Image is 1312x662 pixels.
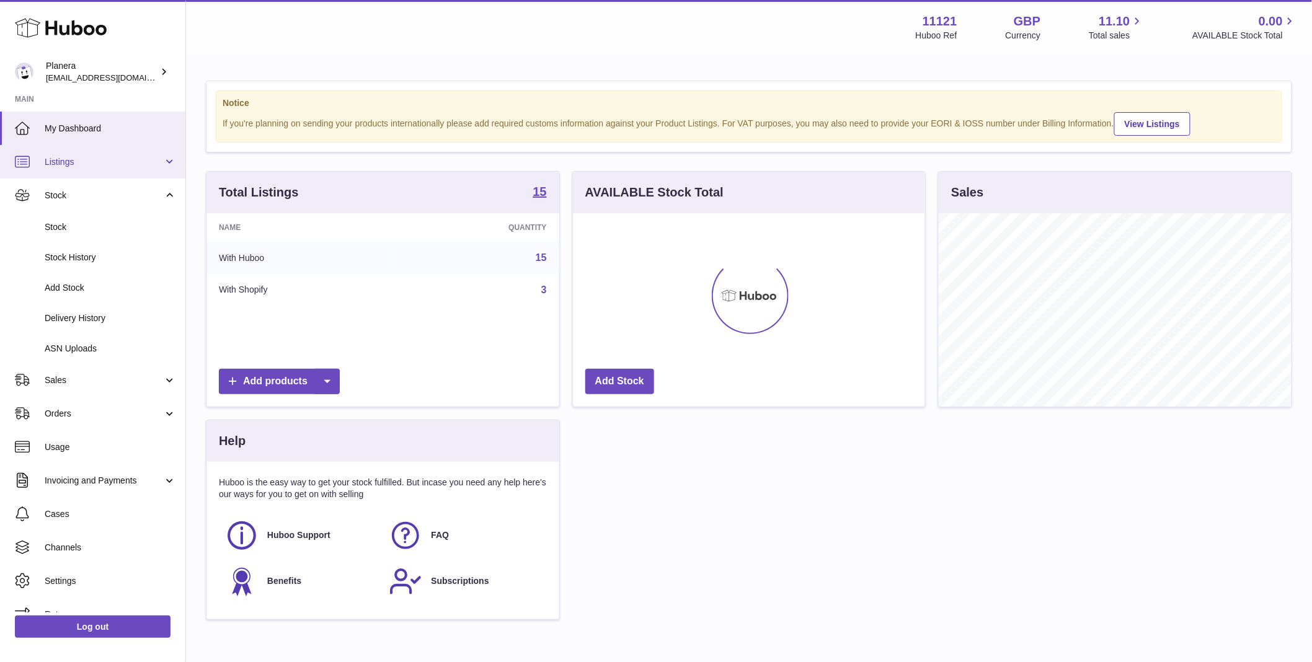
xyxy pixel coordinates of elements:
h3: Total Listings [219,184,299,201]
div: Currency [1006,30,1041,42]
span: AVAILABLE Stock Total [1192,30,1297,42]
h3: Help [219,433,246,449]
span: Total sales [1089,30,1144,42]
div: If you're planning on sending your products internationally please add required customs informati... [223,110,1275,136]
a: Add Stock [585,369,654,394]
span: Orders [45,408,163,420]
span: Stock History [45,252,176,263]
span: Cases [45,508,176,520]
a: Benefits [225,565,376,598]
a: 0.00 AVAILABLE Stock Total [1192,13,1297,42]
a: View Listings [1114,112,1190,136]
strong: GBP [1014,13,1040,30]
p: Huboo is the easy way to get your stock fulfilled. But incase you need any help here's our ways f... [219,477,547,500]
span: Returns [45,609,176,620]
a: 11.10 Total sales [1089,13,1144,42]
span: FAQ [431,529,449,541]
div: Huboo Ref [916,30,957,42]
span: Sales [45,374,163,386]
span: Settings [45,575,176,587]
span: Subscriptions [431,575,489,587]
span: Benefits [267,575,301,587]
span: Listings [45,156,163,168]
span: Usage [45,441,176,453]
a: 15 [533,185,546,200]
h3: Sales [951,184,983,201]
a: 3 [541,285,547,295]
a: Subscriptions [389,565,540,598]
strong: 11121 [923,13,957,30]
a: 15 [536,252,547,263]
strong: Notice [223,97,1275,109]
div: Planera [46,60,157,84]
span: ASN Uploads [45,343,176,355]
a: Log out [15,616,171,638]
span: Huboo Support [267,529,330,541]
td: With Shopify [206,274,397,306]
span: Delivery History [45,312,176,324]
h3: AVAILABLE Stock Total [585,184,724,201]
span: 11.10 [1099,13,1130,30]
span: 0.00 [1259,13,1283,30]
img: saiyani@planera.care [15,63,33,81]
span: Channels [45,542,176,554]
th: Quantity [397,213,559,242]
th: Name [206,213,397,242]
span: Add Stock [45,282,176,294]
a: Huboo Support [225,519,376,552]
strong: 15 [533,185,546,198]
span: [EMAIL_ADDRESS][DOMAIN_NAME] [46,73,182,82]
a: Add products [219,369,340,394]
span: Invoicing and Payments [45,475,163,487]
span: Stock [45,221,176,233]
span: Stock [45,190,163,201]
span: My Dashboard [45,123,176,135]
td: With Huboo [206,242,397,274]
a: FAQ [389,519,540,552]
